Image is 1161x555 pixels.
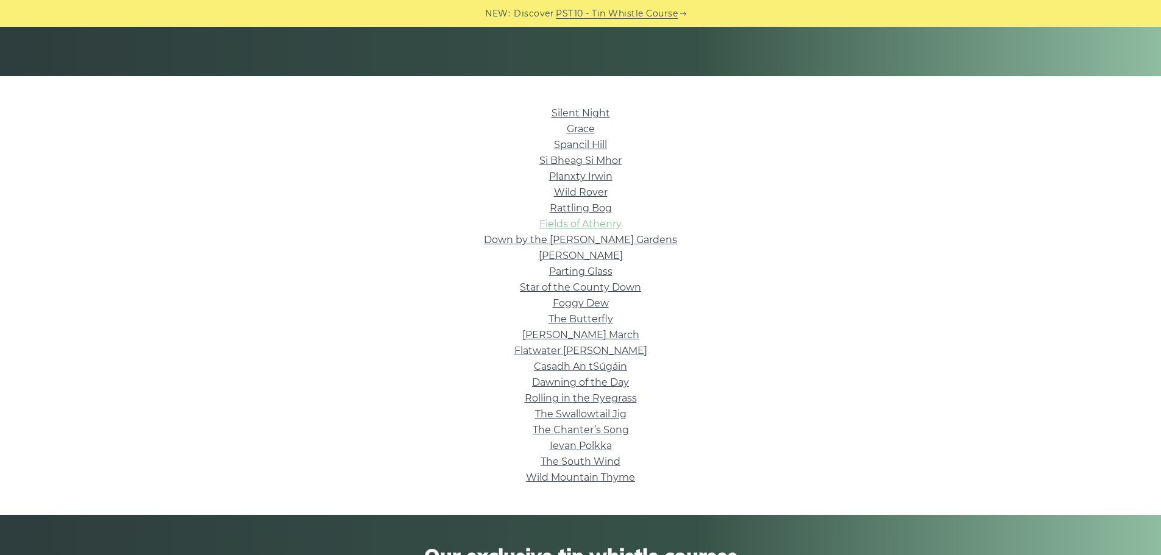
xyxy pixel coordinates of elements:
[550,440,612,451] a: Ievan Polkka
[535,408,627,420] a: The Swallowtail Jig
[549,313,613,325] a: The Butterfly
[552,107,610,119] a: Silent Night
[556,7,678,21] a: PST10 - Tin Whistle Course
[526,472,635,483] a: Wild Mountain Thyme
[514,345,647,356] a: Flatwater [PERSON_NAME]
[534,361,627,372] a: Casadh An tSúgáin
[533,424,629,436] a: The Chanter’s Song
[539,250,623,261] a: [PERSON_NAME]
[520,281,641,293] a: Star of the County Down
[567,123,595,135] a: Grace
[539,218,622,230] a: Fields of Athenry
[522,329,639,341] a: [PERSON_NAME] March
[484,234,677,246] a: Down by the [PERSON_NAME] Gardens
[532,376,629,388] a: Dawning of the Day
[554,139,607,150] a: Spancil Hill
[514,7,554,21] span: Discover
[539,155,622,166] a: Si­ Bheag Si­ Mhor
[549,171,612,182] a: Planxty Irwin
[554,186,608,198] a: Wild Rover
[549,266,612,277] a: Parting Glass
[525,392,637,404] a: Rolling in the Ryegrass
[485,7,510,21] span: NEW:
[553,297,609,309] a: Foggy Dew
[541,456,620,467] a: The South Wind
[550,202,612,214] a: Rattling Bog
